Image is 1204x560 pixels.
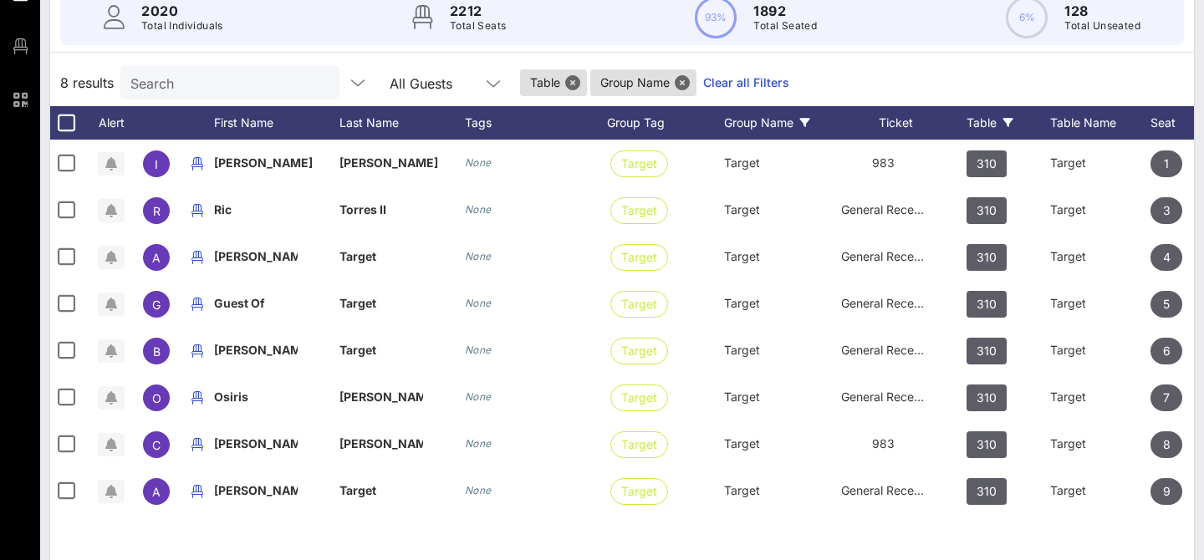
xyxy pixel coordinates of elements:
[753,1,817,21] p: 1892
[214,155,313,170] span: [PERSON_NAME]
[214,327,298,374] p: [PERSON_NAME]…
[841,202,941,216] span: General Reception
[1050,374,1150,420] div: Target
[565,75,580,90] button: Close
[977,150,997,177] span: 310
[214,467,298,514] p: [PERSON_NAME]…
[465,297,492,309] i: None
[703,74,789,92] a: Clear all Filters
[841,389,941,404] span: General Reception
[621,292,657,317] span: Target
[60,73,114,93] span: 8 results
[724,436,760,451] span: Target
[339,374,423,420] p: [PERSON_NAME]
[1064,1,1140,21] p: 128
[1050,233,1150,280] div: Target
[977,291,997,318] span: 310
[450,1,506,21] p: 2212
[214,374,298,420] p: Osiris
[977,384,997,411] span: 310
[1163,431,1171,458] span: 8
[339,186,423,233] p: Torres II
[1050,420,1150,467] div: Target
[724,389,760,404] span: Target
[977,338,997,364] span: 310
[1163,478,1171,505] span: 9
[339,106,465,140] div: Last Name
[465,344,492,356] i: None
[621,339,657,364] span: Target
[214,233,298,280] p: [PERSON_NAME]…
[600,69,686,96] span: Group Name
[1163,197,1171,224] span: 3
[155,157,158,171] span: I
[214,106,339,140] div: First Name
[1050,327,1150,374] div: Target
[621,385,657,410] span: Target
[465,203,492,216] i: None
[841,106,967,140] div: Ticket
[1064,18,1140,34] p: Total Unseated
[724,343,760,357] span: Target
[214,186,298,233] p: Ric
[141,1,223,21] p: 2020
[214,280,298,327] p: Guest Of
[967,106,1050,140] div: Table
[872,155,895,170] span: 983
[339,420,423,467] p: [PERSON_NAME]
[465,437,492,450] i: None
[339,467,423,514] p: Target
[380,66,513,99] div: All Guests
[841,249,941,263] span: General Reception
[1163,244,1171,271] span: 4
[621,151,657,176] span: Target
[1163,338,1171,364] span: 6
[465,156,492,169] i: None
[724,483,760,497] span: Target
[675,75,690,90] button: Close
[607,106,724,140] div: Group Tag
[724,106,841,140] div: Group Name
[1050,467,1150,514] div: Target
[390,76,452,91] div: All Guests
[1050,140,1150,186] div: Target
[621,198,657,223] span: Target
[339,233,423,280] p: Target
[152,391,161,405] span: O
[977,478,997,505] span: 310
[214,420,298,467] p: [PERSON_NAME]
[621,479,657,504] span: Target
[465,106,607,140] div: Tags
[724,155,760,170] span: Target
[724,202,760,216] span: Target
[1050,106,1150,140] div: Table Name
[841,296,941,310] span: General Reception
[977,197,997,224] span: 310
[841,483,941,497] span: General Reception
[152,485,161,499] span: A
[621,432,657,457] span: Target
[90,106,132,140] div: Alert
[621,245,657,270] span: Target
[1050,186,1150,233] div: Target
[1163,291,1170,318] span: 5
[977,244,997,271] span: 310
[465,390,492,403] i: None
[152,298,161,312] span: G
[339,327,423,374] p: Target
[530,69,577,96] span: Table
[152,251,161,265] span: A
[724,249,760,263] span: Target
[153,204,161,218] span: R
[339,280,423,327] p: Target
[1164,150,1169,177] span: 1
[872,436,895,451] span: 983
[153,344,161,359] span: B
[977,431,997,458] span: 310
[465,484,492,496] i: None
[753,18,817,34] p: Total Seated
[152,438,161,452] span: C
[841,343,941,357] span: General Reception
[141,18,223,34] p: Total Individuals
[450,18,506,34] p: Total Seats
